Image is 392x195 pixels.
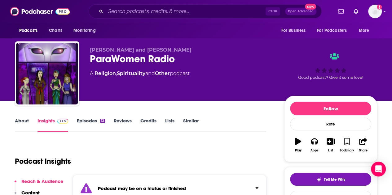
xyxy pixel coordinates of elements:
[324,177,345,182] span: Tell Me Why
[281,26,306,35] span: For Business
[116,70,117,76] span: ,
[16,43,78,104] img: ParaWomen Radio
[117,70,145,76] a: Spirituality
[316,177,321,182] img: tell me why sparkle
[355,134,371,156] button: Share
[114,118,132,132] a: Reviews
[15,25,46,36] button: open menu
[49,26,62,35] span: Charts
[183,118,198,132] a: Similar
[90,47,192,53] span: [PERSON_NAME] and [PERSON_NAME]
[140,118,156,132] a: Credits
[57,119,68,124] img: Podchaser Pro
[155,70,170,76] a: Other
[323,134,339,156] button: List
[95,70,116,76] a: Religion
[106,6,266,16] input: Search podcasts, credits, & more...
[277,25,313,36] button: open menu
[359,26,369,35] span: More
[10,6,70,17] img: Podchaser - Follow, Share and Rate Podcasts
[339,134,355,156] button: Bookmark
[377,5,382,10] svg: Add a profile image
[328,149,333,152] div: List
[368,5,382,18] img: User Profile
[285,8,316,15] button: Open AdvancedNew
[290,118,371,130] div: Rate
[21,178,63,184] p: Reach & Audience
[19,26,37,35] span: Podcasts
[311,149,319,152] div: Apps
[15,157,71,166] h1: Podcast Insights
[77,118,105,132] a: Episodes12
[351,6,361,17] a: Show notifications dropdown
[290,134,306,156] button: Play
[288,10,314,13] span: Open Advanced
[45,25,66,36] a: Charts
[290,173,371,186] button: tell me why sparkleTell Me Why
[306,134,322,156] button: Apps
[15,178,63,190] button: Reach & Audience
[359,149,367,152] div: Share
[298,75,363,80] span: Good podcast? Give it some love!
[284,47,377,85] div: Good podcast? Give it some love!
[355,25,377,36] button: open menu
[305,4,316,10] span: New
[290,102,371,115] button: Follow
[73,26,95,35] span: Monitoring
[295,149,302,152] div: Play
[340,149,354,152] div: Bookmark
[266,7,280,15] span: Ctrl K
[145,70,155,76] span: and
[317,26,347,35] span: For Podcasters
[336,6,346,17] a: Show notifications dropdown
[98,185,186,191] strong: Podcast may be on a hiatus or finished
[90,70,190,77] div: A podcast
[89,4,322,19] div: Search podcasts, credits, & more...
[368,5,382,18] span: Logged in as gabrielle.gantz
[371,162,386,176] div: Open Intercom Messenger
[69,25,104,36] button: open menu
[100,119,105,123] div: 12
[165,118,174,132] a: Lists
[15,118,29,132] a: About
[37,118,68,132] a: InsightsPodchaser Pro
[368,5,382,18] button: Show profile menu
[313,25,356,36] button: open menu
